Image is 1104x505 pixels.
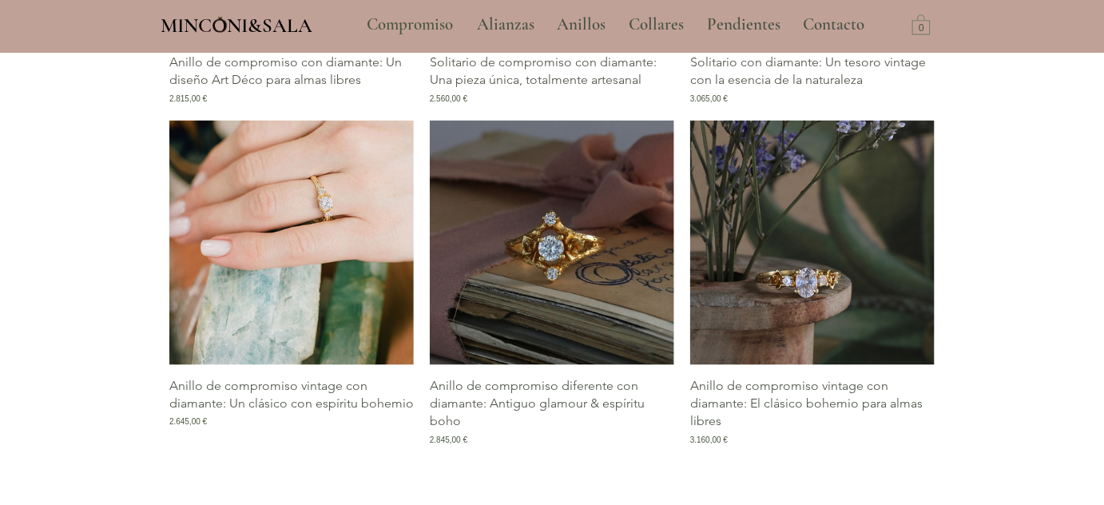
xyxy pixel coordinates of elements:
[169,121,414,447] div: Galería de Anillo de compromiso vintage con diamante: Un clásico con espíritu bohemio
[169,54,414,89] p: Anillo de compromiso con diamante: Un diseño Art Déco para almas libres
[690,378,935,431] p: Anillo de compromiso vintage con diamante: El clásico bohemio para almas libres
[324,5,908,45] nav: Sitio
[355,5,465,45] a: Compromiso
[430,54,674,105] a: Solitario de compromiso con diamante: Una pieza única, totalmente artesanal2.560,00 €
[912,14,931,35] a: Carrito con 0 ítems
[430,54,674,89] p: Solitario de compromiso con diamante: Una pieza única, totalmente artesanal
[699,5,788,45] p: Pendientes
[690,93,728,105] span: 3.065,00 €
[549,5,614,45] p: Anillos
[161,14,312,38] span: MINCONI&SALA
[430,378,674,431] p: Anillo de compromiso diferente con diamante: Antiguo glamour & espíritu boho
[213,17,227,33] img: Minconi Sala
[169,416,207,428] span: 2.645,00 €
[169,93,207,105] span: 2.815,00 €
[795,5,872,45] p: Contacto
[617,5,695,45] a: Collares
[690,121,935,447] div: Galería de Anillo de compromiso vintage con diamante: El clásico bohemio para almas libres
[791,5,877,45] a: Contacto
[919,23,924,34] text: 0
[695,5,791,45] a: Pendientes
[465,5,545,45] a: Alianzas
[359,5,461,45] p: Compromiso
[430,435,467,447] span: 2.845,00 €
[690,378,935,447] a: Anillo de compromiso vintage con diamante: El clásico bohemio para almas libres3.160,00 €
[161,10,312,37] a: MINCONI&SALA
[430,93,467,105] span: 2.560,00 €
[169,378,414,447] a: Anillo de compromiso vintage con diamante: Un clásico con espíritu bohemio2.645,00 €
[169,378,414,414] p: Anillo de compromiso vintage con diamante: Un clásico con espíritu bohemio
[469,5,542,45] p: Alianzas
[621,5,692,45] p: Collares
[690,54,935,105] a: Solitario con diamante: Un tesoro vintage con la esencia de la naturaleza3.065,00 €
[545,5,617,45] a: Anillos
[690,54,935,89] p: Solitario con diamante: Un tesoro vintage con la esencia de la naturaleza
[690,435,728,447] span: 3.160,00 €
[169,54,414,105] a: Anillo de compromiso con diamante: Un diseño Art Déco para almas libres2.815,00 €
[430,121,674,447] div: Galería de Anillo de compromiso diferente con diamante: Antiguo glamour & espíritu boho
[430,378,674,447] a: Anillo de compromiso diferente con diamante: Antiguo glamour & espíritu boho2.845,00 €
